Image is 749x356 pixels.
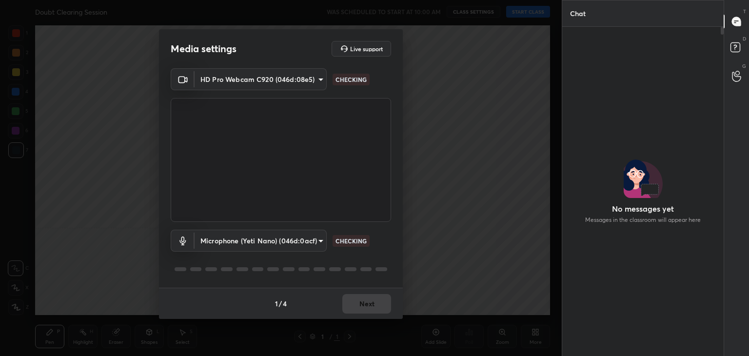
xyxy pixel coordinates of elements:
p: G [742,62,746,70]
p: CHECKING [335,75,367,84]
h5: Live support [350,46,383,52]
h4: 1 [275,298,278,309]
div: HD Pro Webcam C920 (046d:08e5) [195,68,327,90]
p: Chat [562,0,593,26]
h4: / [279,298,282,309]
p: CHECKING [335,237,367,245]
div: HD Pro Webcam C920 (046d:08e5) [195,230,327,252]
p: T [743,8,746,15]
h2: Media settings [171,42,237,55]
p: D [743,35,746,42]
h4: 4 [283,298,287,309]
